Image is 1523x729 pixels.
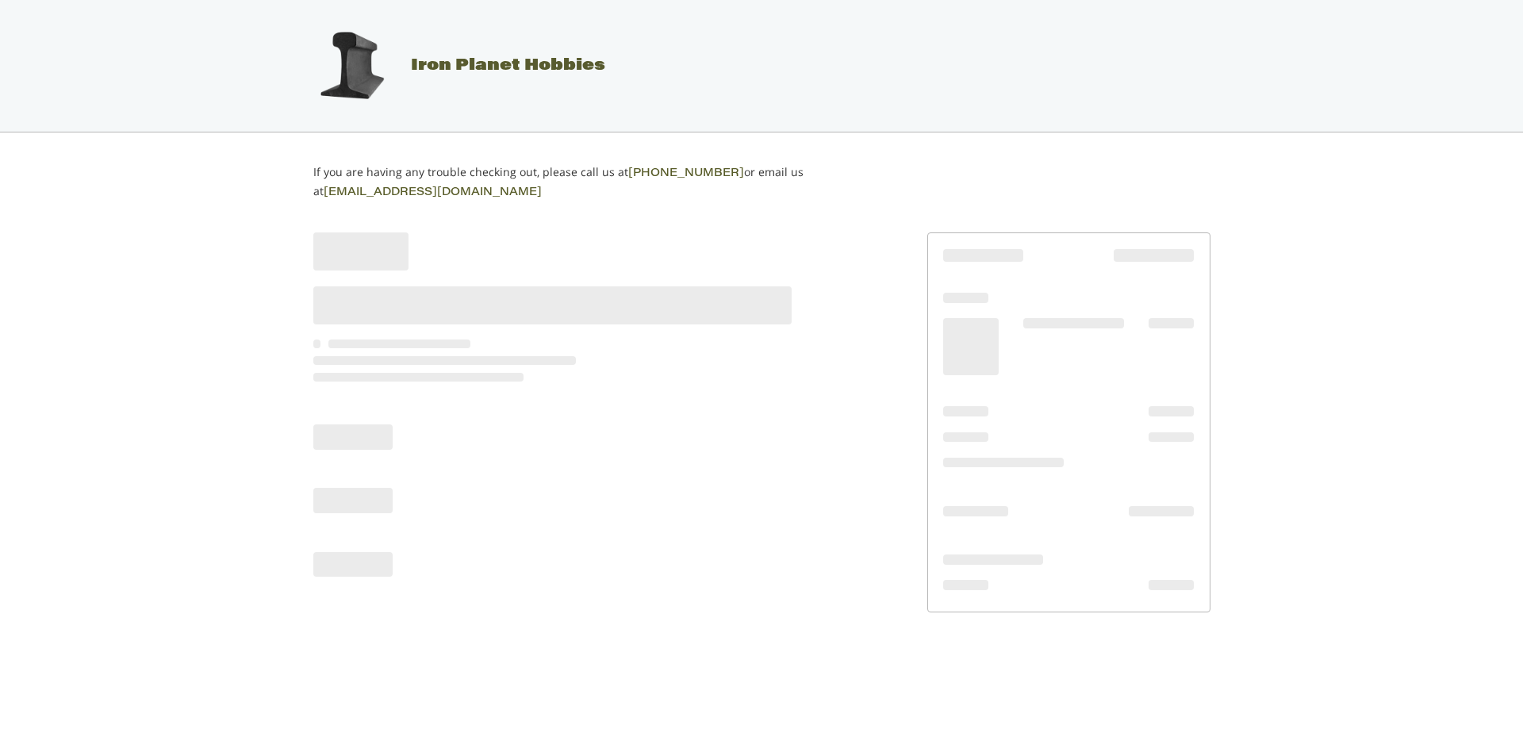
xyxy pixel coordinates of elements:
a: [EMAIL_ADDRESS][DOMAIN_NAME] [324,187,542,198]
img: Iron Planet Hobbies [312,26,391,106]
span: Iron Planet Hobbies [411,58,605,74]
p: If you are having any trouble checking out, please call us at or email us at [313,163,854,201]
a: Iron Planet Hobbies [296,58,605,74]
a: [PHONE_NUMBER] [628,168,744,179]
